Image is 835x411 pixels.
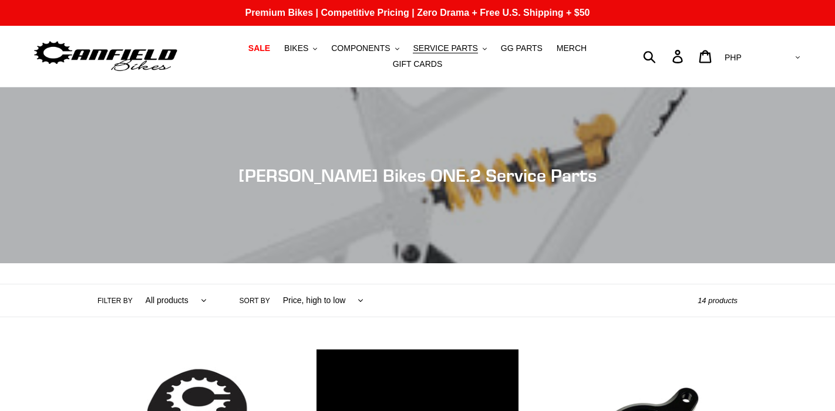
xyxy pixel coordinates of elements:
span: GIFT CARDS [393,59,443,69]
img: Canfield Bikes [32,38,179,75]
span: 14 products [698,296,738,305]
button: COMPONENTS [325,40,405,56]
span: MERCH [557,43,587,53]
span: [PERSON_NAME] Bikes ONE.2 Service Parts [238,165,597,186]
label: Filter by [97,295,133,306]
a: GIFT CARDS [387,56,449,72]
button: SERVICE PARTS [407,40,492,56]
input: Search [649,43,679,69]
span: COMPONENTS [331,43,390,53]
a: SALE [243,40,276,56]
a: MERCH [551,40,592,56]
span: GG PARTS [501,43,543,53]
a: GG PARTS [495,40,548,56]
label: Sort by [240,295,270,306]
span: SERVICE PARTS [413,43,477,53]
span: BIKES [284,43,308,53]
button: BIKES [278,40,323,56]
span: SALE [248,43,270,53]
